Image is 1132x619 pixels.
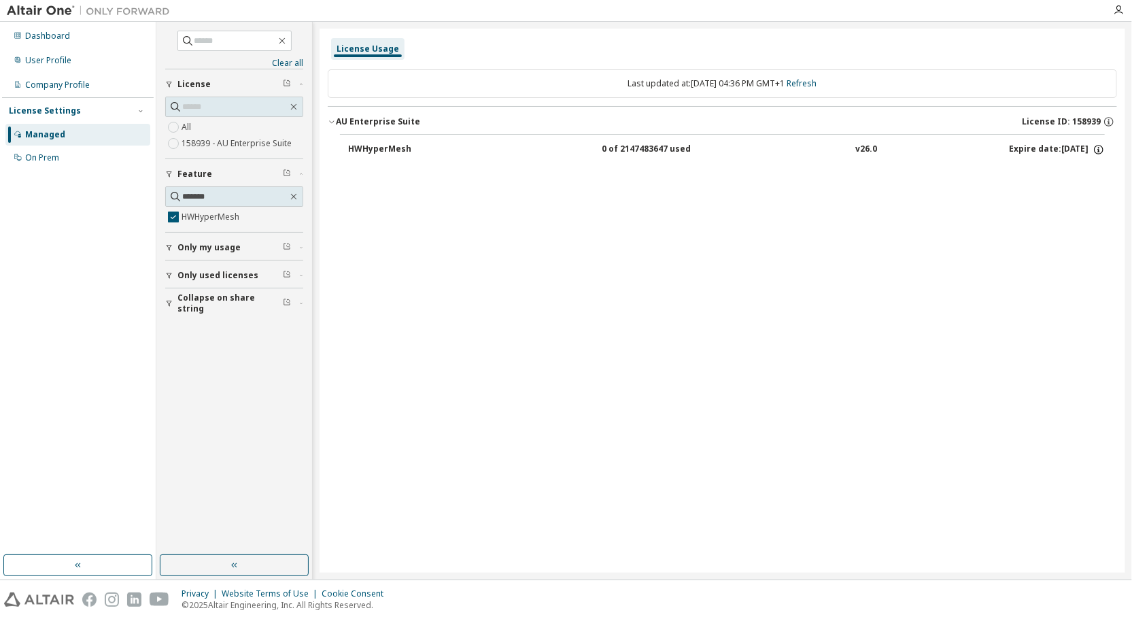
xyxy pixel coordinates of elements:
[856,144,878,156] div: v26.0
[150,592,169,607] img: youtube.svg
[1009,144,1105,156] div: Expire date: [DATE]
[9,105,81,116] div: License Settings
[283,242,291,253] span: Clear filter
[283,169,291,180] span: Clear filter
[283,298,291,309] span: Clear filter
[328,69,1117,98] div: Last updated at: [DATE] 04:36 PM GMT+1
[177,169,212,180] span: Feature
[165,58,303,69] a: Clear all
[283,270,291,281] span: Clear filter
[25,80,90,90] div: Company Profile
[177,79,211,90] span: License
[25,31,70,41] div: Dashboard
[182,588,222,599] div: Privacy
[82,592,97,607] img: facebook.svg
[127,592,141,607] img: linkedin.svg
[348,144,470,156] div: HWHyperMesh
[602,144,724,156] div: 0 of 2147483647 used
[105,592,119,607] img: instagram.svg
[283,79,291,90] span: Clear filter
[1022,116,1101,127] span: License ID: 158939
[328,107,1117,137] button: AU Enterprise SuiteLicense ID: 158939
[337,44,399,54] div: License Usage
[182,119,194,135] label: All
[182,599,392,611] p: © 2025 Altair Engineering, Inc. All Rights Reserved.
[165,288,303,318] button: Collapse on share string
[222,588,322,599] div: Website Terms of Use
[25,152,59,163] div: On Prem
[177,242,241,253] span: Only my usage
[322,588,392,599] div: Cookie Consent
[348,135,1105,165] button: HWHyperMesh0 of 2147483647 usedv26.0Expire date:[DATE]
[165,233,303,263] button: Only my usage
[165,159,303,189] button: Feature
[787,78,817,89] a: Refresh
[177,292,283,314] span: Collapse on share string
[25,129,65,140] div: Managed
[4,592,74,607] img: altair_logo.svg
[182,135,294,152] label: 158939 - AU Enterprise Suite
[165,261,303,290] button: Only used licenses
[165,69,303,99] button: License
[7,4,177,18] img: Altair One
[25,55,71,66] div: User Profile
[177,270,258,281] span: Only used licenses
[182,209,242,225] label: HWHyperMesh
[336,116,420,127] div: AU Enterprise Suite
